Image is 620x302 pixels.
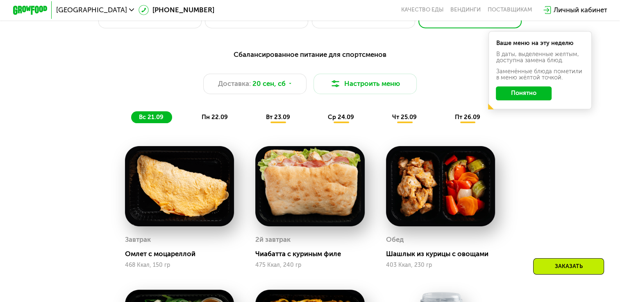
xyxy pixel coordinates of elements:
span: Доставка: [218,79,251,89]
span: чт 25.09 [392,113,417,121]
div: 2й завтрак [255,233,291,246]
button: Понятно [496,86,552,100]
div: 468 Ккал, 150 гр [125,262,234,268]
div: Личный кабинет [553,5,607,15]
div: Чиабатта с куриным филе [255,250,371,258]
div: 403 Ккал, 230 гр [386,262,495,268]
span: вс 21.09 [139,113,164,121]
span: ср 24.09 [328,113,354,121]
span: пт 26.09 [454,113,480,121]
a: [PHONE_NUMBER] [139,5,214,15]
span: вт 23.09 [266,113,290,121]
div: Сбалансированное питание для спортсменов [55,49,565,60]
a: Вендинги [450,7,481,14]
div: Обед [386,233,404,246]
div: Заказать [533,258,604,275]
div: В даты, выделенные желтым, доступна замена блюд. [496,51,584,63]
span: пн 22.09 [202,113,228,121]
div: Омлет с моцареллой [125,250,241,258]
div: Ваше меню на эту неделю [496,40,584,46]
div: Заменённые блюда пометили в меню жёлтой точкой. [496,68,584,80]
button: Настроить меню [313,74,417,94]
span: 20 сен, сб [252,79,286,89]
div: Шашлык из курицы с овощами [386,250,502,258]
span: [GEOGRAPHIC_DATA] [56,7,127,14]
div: Завтрак [125,233,151,246]
a: Качество еды [401,7,443,14]
div: 475 Ккал, 240 гр [255,262,364,268]
div: поставщикам [488,7,532,14]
